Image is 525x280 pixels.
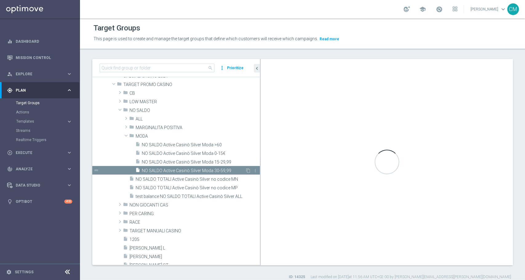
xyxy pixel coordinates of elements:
[16,193,64,210] a: Optibot
[507,3,519,15] div: CM
[7,167,73,172] div: track_changes Analyze keyboard_arrow_right
[16,120,60,123] span: Templates
[16,167,66,171] span: Analyze
[129,91,260,96] span: CB
[16,49,72,66] a: Mission Control
[129,237,260,242] span: 1205
[142,160,260,165] span: NO SALDO Active Casinò Silver Moda 15-29,99
[129,228,260,234] span: TARGET MANUALI CASINO
[93,24,140,33] h1: Target Groups
[254,65,260,71] i: chevron_left
[7,49,72,66] div: Mission Control
[136,194,260,199] span: test balance NO SALDO TOTALI Active Casin&#xF2; Silver ALL
[419,6,426,13] span: school
[136,116,260,122] span: ALL
[135,150,140,157] i: insert_drive_file
[16,72,66,76] span: Explore
[7,199,73,204] div: lightbulb Optibot +10
[129,211,260,216] span: PER CARING
[7,39,13,44] i: equalizer
[142,142,260,148] span: NO SALDO Active Casinò Silver Moda &gt;60
[129,246,260,251] span: SOMMA L
[7,71,13,77] i: person_search
[117,81,122,89] i: folder
[129,203,260,208] span: NON GIOCANTI CAS
[123,82,260,87] span: TARGET PROMO CASINO
[208,65,213,70] span: search
[123,99,128,106] i: folder
[7,88,73,93] button: gps_fixed Plan keyboard_arrow_right
[7,199,13,204] i: lightbulb
[136,134,260,139] span: MODA
[135,142,140,149] i: insert_drive_file
[129,108,260,113] span: NO SALDO
[16,89,66,92] span: Plan
[142,151,260,156] span: NO SALDO Active Casinò Silver Moda 0-15€
[7,193,72,210] div: Optibot
[66,119,72,124] i: keyboard_arrow_right
[7,55,73,60] button: Mission Control
[93,36,318,41] span: This page is used to create and manage the target groups that define which customers will receive...
[129,116,134,123] i: folder
[129,133,134,140] i: folder
[254,64,260,73] button: chevron_left
[100,64,214,72] input: Quick find group or folder
[142,168,245,173] span: NO SALDO Active Casin&#xF2; Silver Moda 30-59,99
[123,107,128,114] i: folder
[7,71,66,77] div: Explore
[7,166,13,172] i: track_changes
[470,5,507,14] a: [PERSON_NAME]keyboard_arrow_down
[500,6,507,13] span: keyboard_arrow_down
[7,72,73,77] button: person_search Explore keyboard_arrow_right
[66,166,72,172] i: keyboard_arrow_right
[64,199,72,203] div: +10
[66,182,72,188] i: keyboard_arrow_right
[123,228,128,235] i: folder
[135,168,140,175] i: insert_drive_file
[129,176,134,183] i: insert_drive_file
[246,168,251,173] i: Duplicate Target group
[123,262,128,269] i: insert_drive_file
[219,64,225,72] i: more_vert
[123,202,128,209] i: folder
[16,108,79,117] div: Actions
[16,117,79,126] div: Templates
[16,128,64,133] a: Streams
[129,99,260,105] span: LOW MASTER
[16,126,79,135] div: Streams
[7,183,66,188] div: Data Studio
[66,150,72,156] i: keyboard_arrow_right
[7,88,66,93] div: Plan
[15,270,34,274] a: Settings
[16,110,64,115] a: Actions
[6,269,12,275] i: settings
[136,185,260,191] span: NO SALDO TOTALI Active Casin&#xF2; Silver no codice MP
[7,39,73,44] button: equalizer Dashboard
[7,183,73,188] button: Data Studio keyboard_arrow_right
[129,193,134,200] i: insert_drive_file
[123,219,128,226] i: folder
[7,150,13,156] i: play_circle_outline
[16,119,73,124] button: Templates keyboard_arrow_right
[16,151,66,155] span: Execute
[289,274,305,280] label: ID: 14325
[7,33,72,49] div: Dashboard
[129,185,134,192] i: insert_drive_file
[123,245,128,252] i: insert_drive_file
[135,159,140,166] i: insert_drive_file
[16,137,64,142] a: Realtime Triggers
[16,135,79,144] div: Realtime Triggers
[319,36,340,42] button: Read more
[16,98,79,108] div: Target Groups
[16,183,66,187] span: Data Studio
[129,220,260,225] span: RACE
[129,263,260,268] span: SOMMA ST
[136,177,260,182] span: NO SALDO TOTALI Active Casin&#xF2; Silver no codice MN
[226,64,245,72] button: Prioritize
